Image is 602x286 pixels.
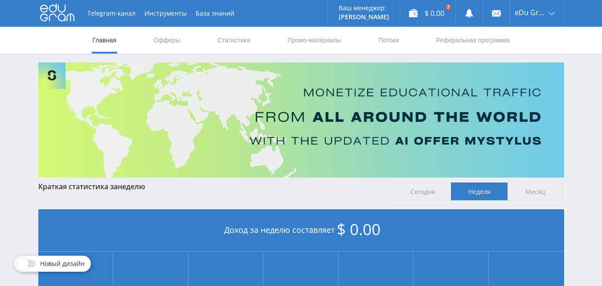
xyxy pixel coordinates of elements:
div: Доход за неделю составляет [38,209,564,252]
span: Месяц [508,182,564,200]
span: eDu Group [515,9,546,16]
span: Сегодня [394,182,451,200]
span: неделю [118,182,145,191]
img: Banner [38,62,564,178]
a: Офферы [153,27,181,54]
a: Промо-материалы [287,27,342,54]
p: [PERSON_NAME] [339,13,389,21]
a: Реферальная программа [435,27,511,54]
a: Статистика [217,27,251,54]
span: Неделя [451,182,508,200]
span: $ 0.00 [337,219,381,240]
a: Потоки [377,27,400,54]
a: Главная [92,27,117,54]
span: Новый дизайн [40,260,85,267]
p: Ваш менеджер: [339,4,389,12]
div: Краткая статистика за [38,182,386,191]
